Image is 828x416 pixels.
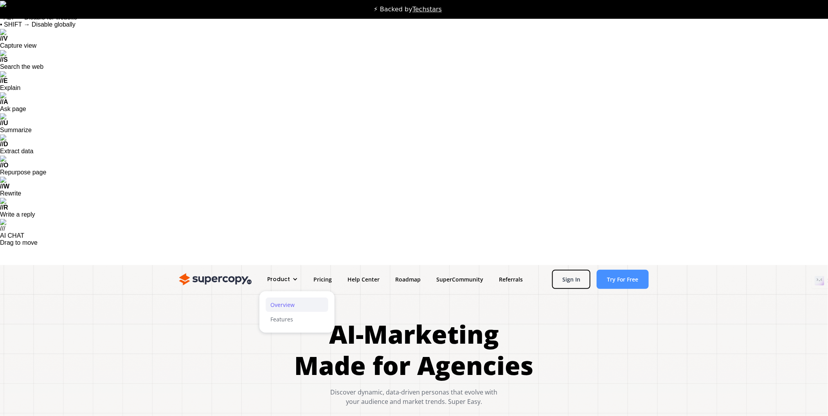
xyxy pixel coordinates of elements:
a: Overview [266,298,328,312]
a: Features [266,312,328,326]
a: Try For Free [597,270,649,289]
a: Techstars [412,5,442,13]
nav: Product [259,287,335,334]
div: Discover dynamic, data-driven personas that evolve with your audience and market trends. Super Easy. [295,387,534,406]
a: Roadmap [387,272,428,287]
div: Product [267,275,290,283]
h1: AI-Marketing Made for Agencies [295,319,534,381]
a: Help Center [340,272,387,287]
a: Pricing [306,272,340,287]
a: Sign In [552,270,590,289]
div: ⚡ Backed by [374,5,442,13]
div: Product [259,272,306,287]
a: Referrals [491,272,531,287]
a: SuperCommunity [428,272,491,287]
